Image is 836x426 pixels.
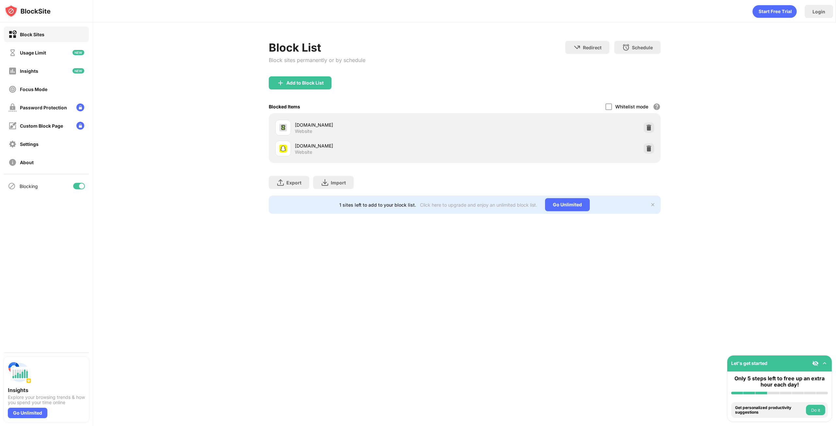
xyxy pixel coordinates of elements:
[20,32,44,37] div: Block Sites
[279,145,287,152] img: favicons
[8,49,17,57] img: time-usage-off.svg
[8,182,16,190] img: blocking-icon.svg
[8,30,17,39] img: block-on.svg
[20,50,46,55] div: Usage Limit
[72,50,84,55] img: new-icon.svg
[752,5,797,18] div: animation
[632,45,653,50] div: Schedule
[295,142,465,149] div: [DOMAIN_NAME]
[20,141,39,147] div: Settings
[731,360,767,366] div: Let's get started
[583,45,602,50] div: Redirect
[286,80,324,86] div: Add to Block List
[286,180,301,185] div: Export
[731,375,828,388] div: Only 5 steps left to free up an extra hour each day!
[8,158,17,166] img: about-off.svg
[650,202,655,207] img: x-button.svg
[339,202,416,208] div: 1 sites left to add to your block list.
[76,122,84,130] img: lock-menu.svg
[20,123,63,129] div: Custom Block Page
[295,128,312,134] div: Website
[295,149,312,155] div: Website
[615,104,648,109] div: Whitelist mode
[8,67,17,75] img: insights-off.svg
[20,105,67,110] div: Password Protection
[269,104,300,109] div: Blocked Items
[8,395,85,405] div: Explore your browsing trends & how you spend your time online
[269,41,365,54] div: Block List
[812,360,819,367] img: eye-not-visible.svg
[72,68,84,73] img: new-icon.svg
[8,103,17,112] img: password-protection-off.svg
[269,57,365,63] div: Block sites permanently or by schedule
[76,103,84,111] img: lock-menu.svg
[8,408,47,418] div: Go Unlimited
[420,202,537,208] div: Click here to upgrade and enjoy an unlimited block list.
[20,68,38,74] div: Insights
[8,122,17,130] img: customize-block-page-off.svg
[545,198,590,211] div: Go Unlimited
[8,140,17,148] img: settings-off.svg
[20,87,47,92] div: Focus Mode
[8,387,85,393] div: Insights
[20,183,38,189] div: Blocking
[8,361,31,384] img: push-insights.svg
[8,85,17,93] img: focus-off.svg
[735,405,804,415] div: Get personalized productivity suggestions
[295,121,465,128] div: [DOMAIN_NAME]
[279,124,287,132] img: favicons
[812,9,825,14] div: Login
[20,160,34,165] div: About
[821,360,828,367] img: omni-setup-toggle.svg
[5,5,51,18] img: logo-blocksite.svg
[331,180,346,185] div: Import
[806,405,825,415] button: Do it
